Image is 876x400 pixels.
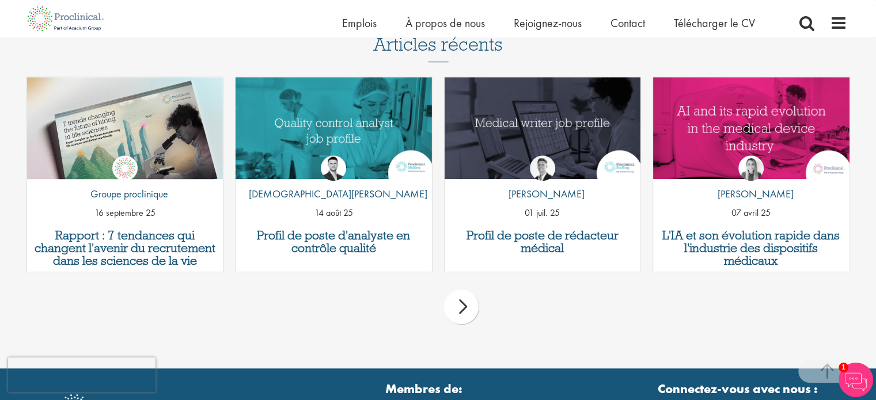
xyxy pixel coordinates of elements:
[653,77,850,179] img: L'IA et son impact sur l'industrie des dispositifs médicaux | Proclinical
[405,16,485,31] a: À propos de nous
[236,77,432,179] a: Lien vers un article
[658,380,818,397] font: Connectez-vous avec nous :
[839,363,873,397] img: Chatbot
[674,16,755,31] a: Télécharger le CV
[445,77,641,179] a: Lien vers un article
[610,16,645,31] a: Contact
[659,229,844,267] a: L'IA et son évolution rapide dans l'industrie des dispositifs médicaux
[731,207,771,219] font: 07 avril 25
[82,155,168,207] a: Groupe proclinique Groupe proclinique
[33,229,218,267] a: Rapport : 7 tendances qui changent l'avenir du recrutement dans les sciences de la vie
[112,155,138,181] img: Groupe proclinique
[314,207,353,219] font: 14 août 25
[718,187,794,200] font: [PERSON_NAME]
[236,77,432,179] img: profil de poste d'analyste en contrôle qualité
[514,16,582,31] a: Rejoignez-nous
[709,155,794,207] a: Hannah Burke [PERSON_NAME]
[94,207,156,219] font: 16 septembre 25
[450,229,635,254] a: Profil de poste de rédacteur médical
[738,155,764,181] img: Hannah Burke
[90,187,168,200] font: Groupe proclinique
[662,227,840,268] font: L'IA et son évolution rapide dans l'industrie des dispositifs médicaux
[240,155,427,207] a: Josué Godden [DEMOGRAPHIC_DATA][PERSON_NAME]
[241,229,426,254] a: Profil de poste d'analyste en contrôle qualité
[27,77,223,179] a: Lien vers un article
[530,155,555,181] img: George Watson
[525,207,560,219] font: 01 juil. 25
[342,16,377,31] a: Emplois
[27,77,223,188] img: Proclinical : Rapport sur les tendances d'embauche dans le secteur des sciences de la vie 2025
[445,77,641,179] img: Profil de poste de rédacteur médical
[35,227,215,268] font: Rapport : 7 tendances qui changent l'avenir du recrutement dans les sciences de la vie
[321,155,346,181] img: Josué Godden
[257,227,410,256] font: Profil de poste d'analyste en contrôle qualité
[509,187,585,200] font: [PERSON_NAME]
[841,363,845,371] font: 1
[385,380,462,397] font: Membres de:
[467,227,619,256] font: Profil de poste de rédacteur médical
[500,155,585,207] a: George Watson [PERSON_NAME]
[249,187,427,200] font: [DEMOGRAPHIC_DATA][PERSON_NAME]
[8,357,156,392] iframe: reCAPTCHA
[653,77,850,179] a: Lien vers un article
[373,32,503,56] font: Articles récents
